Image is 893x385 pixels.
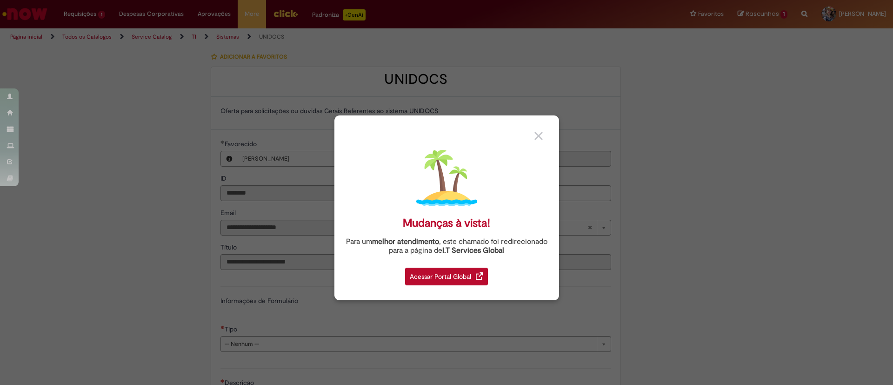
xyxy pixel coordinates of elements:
strong: melhor atendimento [372,237,439,246]
div: Para um , este chamado foi redirecionado para a página de [341,237,552,255]
div: Acessar Portal Global [405,268,488,285]
div: Mudanças à vista! [403,216,490,230]
a: Acessar Portal Global [405,263,488,285]
img: redirect_link.png [476,272,483,280]
img: close_button_grey.png [534,132,543,140]
img: island.png [416,148,477,209]
a: I.T Services Global [442,241,504,255]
